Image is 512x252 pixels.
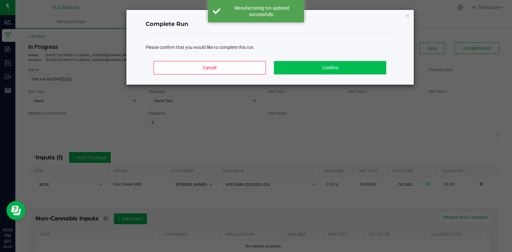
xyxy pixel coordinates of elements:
h4: Complete Run [146,20,395,28]
button: Confirm [274,61,386,74]
button: Close [405,11,410,19]
iframe: Resource center [6,201,26,220]
button: Cancel [154,61,266,74]
div: Please confirm that you would like to complete this run. [146,44,395,51]
div: Manufacturing run updated successfully. [224,5,299,18]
